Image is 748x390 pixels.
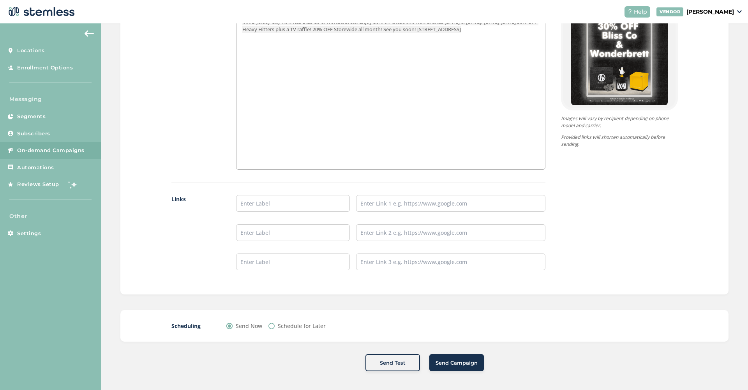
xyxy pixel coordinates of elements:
[561,134,678,148] p: Provided links will shorten automatically before sending.
[236,224,350,241] input: Enter Label
[356,224,545,241] input: Enter Link 2 e.g. https://www.google.com
[65,177,81,192] img: glitter-stars-b7820f95.gif
[656,7,683,16] div: VENDOR
[17,164,54,172] span: Automations
[634,8,647,16] span: Help
[171,195,221,283] label: Links
[436,359,478,367] span: Send Campaign
[365,354,420,371] button: Send Test
[17,230,41,238] span: Settings
[236,195,350,212] input: Enter Label
[356,195,545,212] input: Enter Link 1 e.g. https://www.google.com
[17,64,73,72] span: Enrollment Options
[737,10,742,13] img: icon_down-arrow-small-66adaf34.svg
[709,353,748,390] iframe: Chat Widget
[17,47,45,55] span: Locations
[561,115,678,129] p: Images will vary by recipient depending on phone model and carrier.
[236,253,350,270] input: Enter Label
[17,113,46,121] span: Segments
[429,354,484,371] button: Send Campaign
[17,130,50,138] span: Subscribers
[17,181,59,188] span: Reviews Setup
[242,18,538,32] span: MMD Jersey City now has Bliss Co & Wonderbrett! Enjoy 30% off these two new brands [DATE] & [DATE...
[628,9,632,14] img: icon-help-white-03924b79.svg
[85,30,94,37] img: icon-arrow-back-accent-c549486e.svg
[6,4,75,19] img: logo-dark-0685b13c.svg
[171,322,211,330] label: Scheduling
[17,147,85,154] span: On-demand Campaigns
[236,322,262,330] label: Send Now
[278,322,326,330] label: Schedule for Later
[686,8,734,16] p: [PERSON_NAME]
[380,359,406,367] span: Send Test
[356,253,545,270] input: Enter Link 3 e.g. https://www.google.com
